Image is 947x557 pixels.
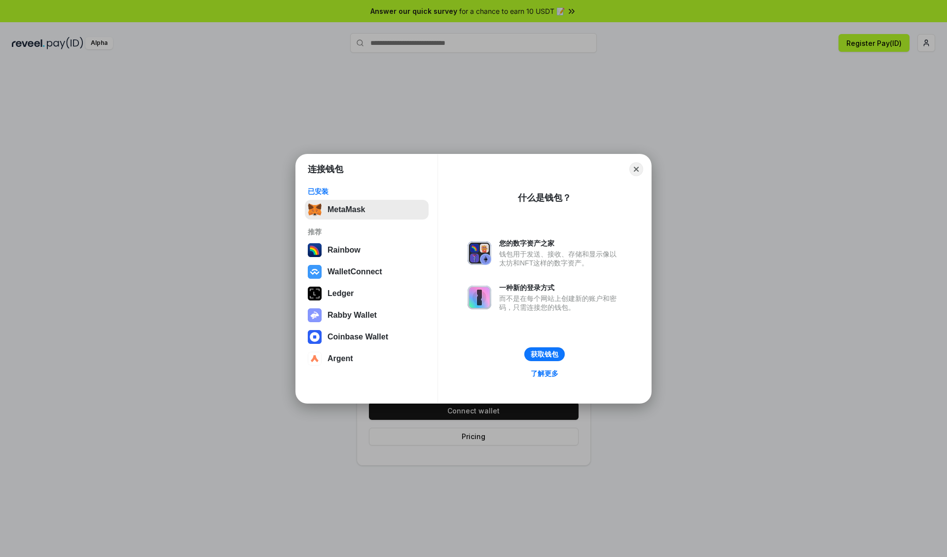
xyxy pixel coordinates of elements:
[629,162,643,176] button: Close
[305,305,429,325] button: Rabby Wallet
[308,330,322,344] img: svg+xml,%3Csvg%20width%3D%2228%22%20height%3D%2228%22%20viewBox%3D%220%200%2028%2028%22%20fill%3D...
[328,289,354,298] div: Ledger
[499,250,621,267] div: 钱包用于发送、接收、存储和显示像以太坊和NFT这样的数字资产。
[499,283,621,292] div: 一种新的登录方式
[308,308,322,322] img: svg+xml,%3Csvg%20xmlns%3D%22http%3A%2F%2Fwww.w3.org%2F2000%2Fsvg%22%20fill%3D%22none%22%20viewBox...
[499,239,621,248] div: 您的数字资产之家
[518,192,571,204] div: 什么是钱包？
[308,203,322,217] img: svg+xml,%3Csvg%20fill%3D%22none%22%20height%3D%2233%22%20viewBox%3D%220%200%2035%2033%22%20width%...
[308,187,426,196] div: 已安装
[328,246,361,255] div: Rainbow
[308,287,322,300] img: svg+xml,%3Csvg%20xmlns%3D%22http%3A%2F%2Fwww.w3.org%2F2000%2Fsvg%22%20width%3D%2228%22%20height%3...
[308,243,322,257] img: svg+xml,%3Csvg%20width%3D%22120%22%20height%3D%22120%22%20viewBox%3D%220%200%20120%20120%22%20fil...
[308,265,322,279] img: svg+xml,%3Csvg%20width%3D%2228%22%20height%3D%2228%22%20viewBox%3D%220%200%2028%2028%22%20fill%3D...
[525,367,564,380] a: 了解更多
[499,294,621,312] div: 而不是在每个网站上创建新的账户和密码，只需连接您的钱包。
[531,369,558,378] div: 了解更多
[308,163,343,175] h1: 连接钱包
[305,327,429,347] button: Coinbase Wallet
[328,205,365,214] div: MetaMask
[305,349,429,369] button: Argent
[305,240,429,260] button: Rainbow
[328,311,377,320] div: Rabby Wallet
[305,284,429,303] button: Ledger
[468,241,491,265] img: svg+xml,%3Csvg%20xmlns%3D%22http%3A%2F%2Fwww.w3.org%2F2000%2Fsvg%22%20fill%3D%22none%22%20viewBox...
[468,286,491,309] img: svg+xml,%3Csvg%20xmlns%3D%22http%3A%2F%2Fwww.w3.org%2F2000%2Fsvg%22%20fill%3D%22none%22%20viewBox...
[328,333,388,341] div: Coinbase Wallet
[308,352,322,366] img: svg+xml,%3Csvg%20width%3D%2228%22%20height%3D%2228%22%20viewBox%3D%220%200%2028%2028%22%20fill%3D...
[305,200,429,220] button: MetaMask
[328,267,382,276] div: WalletConnect
[328,354,353,363] div: Argent
[531,350,558,359] div: 获取钱包
[524,347,565,361] button: 获取钱包
[308,227,426,236] div: 推荐
[305,262,429,282] button: WalletConnect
